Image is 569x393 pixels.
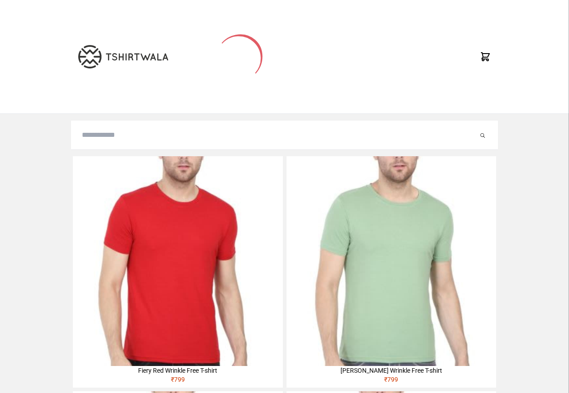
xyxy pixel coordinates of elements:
[73,156,282,388] a: Fiery Red Wrinkle Free T-shirt₹799
[78,45,168,68] img: TW-LOGO-400-104.png
[287,366,496,375] div: [PERSON_NAME] Wrinkle Free T-shirt
[73,156,282,366] img: 4M6A2225-320x320.jpg
[73,366,282,375] div: Fiery Red Wrinkle Free T-shirt
[287,156,496,388] a: [PERSON_NAME] Wrinkle Free T-shirt₹799
[287,375,496,388] div: ₹ 799
[478,130,487,140] button: Submit your search query.
[73,375,282,388] div: ₹ 799
[287,156,496,366] img: 4M6A2211-320x320.jpg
